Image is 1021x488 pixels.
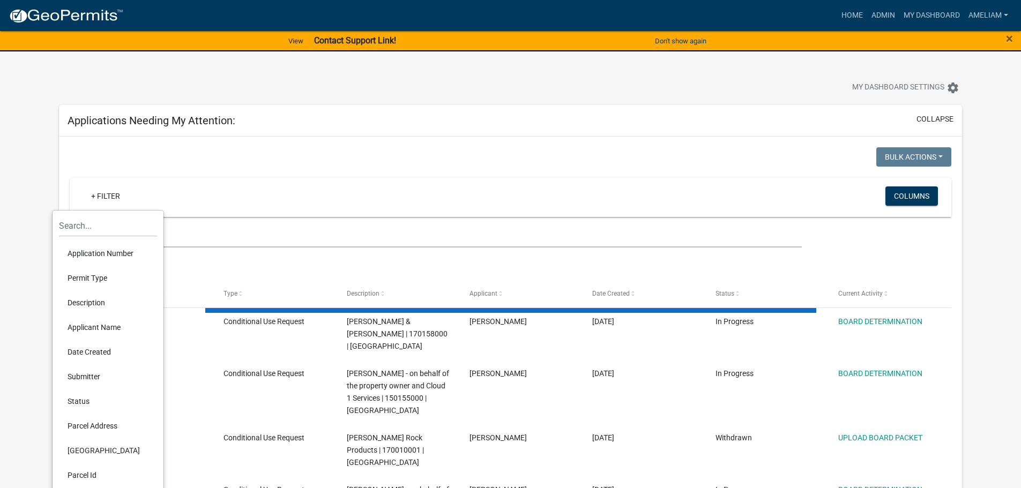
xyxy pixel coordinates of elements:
[837,5,867,26] a: Home
[347,433,424,467] span: Bruening Rock Products | 170010001 | Yucatan
[223,369,304,378] span: Conditional Use Request
[716,317,754,326] span: In Progress
[59,389,157,414] li: Status
[885,186,938,206] button: Columns
[59,438,157,463] li: [GEOGRAPHIC_DATA]
[838,317,922,326] a: BOARD DETERMINATION
[347,290,379,297] span: Description
[651,32,711,50] button: Don't show again
[828,281,951,307] datatable-header-cell: Current Activity
[59,463,157,487] li: Parcel Id
[705,281,828,307] datatable-header-cell: Status
[592,433,614,442] span: 06/26/2025
[213,281,336,307] datatable-header-cell: Type
[592,317,614,326] span: 09/02/2025
[68,114,235,127] h5: Applications Needing My Attention:
[59,241,157,266] li: Application Number
[336,281,459,307] datatable-header-cell: Description
[1006,31,1013,46] span: ×
[469,369,527,378] span: Mike Huizenga
[59,364,157,389] li: Submitter
[716,369,754,378] span: In Progress
[838,290,883,297] span: Current Activity
[916,114,953,125] button: collapse
[314,35,396,46] strong: Contact Support Link!
[284,32,308,50] a: View
[83,186,129,206] a: + Filter
[70,226,801,247] input: Search for applications
[59,215,157,237] input: Search...
[716,433,752,442] span: Withdrawn
[223,433,304,442] span: Conditional Use Request
[838,433,922,442] a: UPLOAD BOARD PACKET
[838,369,922,378] a: BOARD DETERMINATION
[469,290,497,297] span: Applicant
[1006,32,1013,45] button: Close
[876,147,951,167] button: Bulk Actions
[223,290,237,297] span: Type
[716,290,734,297] span: Status
[347,369,449,414] span: Mike Huizenga - on behalf of the property owner and Cloud 1 Services | 150155000 | Wilmington
[223,317,304,326] span: Conditional Use Request
[59,315,157,340] li: Applicant Name
[852,81,944,94] span: My Dashboard Settings
[947,81,959,94] i: settings
[347,317,448,350] span: NELSON,TIM & GWEN | 170158000 | Yucatan
[469,317,527,326] span: Tim Nelson
[964,5,1012,26] a: AmeliaM
[469,433,527,442] span: Chris Priebe
[59,290,157,315] li: Description
[844,77,968,98] button: My Dashboard Settingssettings
[582,281,705,307] datatable-header-cell: Date Created
[59,266,157,290] li: Permit Type
[459,281,582,307] datatable-header-cell: Applicant
[592,290,630,297] span: Date Created
[867,5,899,26] a: Admin
[59,414,157,438] li: Parcel Address
[592,369,614,378] span: 07/07/2025
[899,5,964,26] a: My Dashboard
[59,340,157,364] li: Date Created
